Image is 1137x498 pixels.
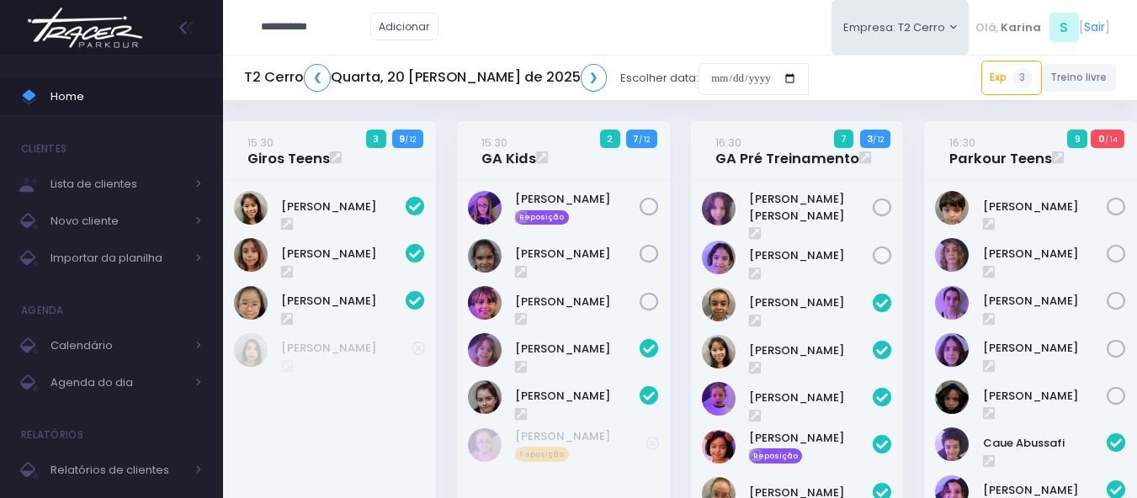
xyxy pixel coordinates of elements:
div: Escolher data: [244,59,809,98]
span: Reposição [749,448,803,464]
a: Caue Abussafi [983,435,1108,452]
small: 15:30 [247,135,274,151]
a: [PERSON_NAME] [749,389,874,406]
img: Antônio Martins Marques [935,191,969,225]
a: [PERSON_NAME] [983,199,1108,215]
a: [PERSON_NAME] [515,341,640,358]
img: Julia Kallas Cohen [702,430,736,464]
a: [PERSON_NAME] [281,199,406,215]
img: Natália Mie Sunami [234,286,268,320]
span: Olá, [975,19,998,36]
a: Exp3 [981,61,1042,94]
strong: 7 [633,132,639,146]
img: Gabriela Arouca [468,191,502,225]
span: Relatórios de clientes [50,459,185,481]
img: Amora vizer cerqueira [468,333,502,367]
a: [PERSON_NAME] [515,191,640,208]
span: 9 [1067,130,1087,148]
span: 3 [1012,68,1033,88]
h4: Clientes [21,132,66,166]
span: Reposição [515,447,569,462]
span: Importar da planilha [50,247,185,269]
strong: 0 [1098,132,1105,146]
h4: Agenda [21,294,64,327]
a: 16:30Parkour Teens [949,134,1052,167]
a: [PERSON_NAME] [983,340,1108,357]
a: Adicionar [370,13,439,40]
a: [PERSON_NAME] [PERSON_NAME] [749,191,874,224]
span: Calendário [50,335,185,357]
h5: T2 Cerro Quarta, 20 [PERSON_NAME] de 2025 [244,64,607,92]
a: ❮ [304,64,331,92]
a: 15:30Giros Teens [247,134,330,167]
img: João Bernardes [935,238,969,272]
a: [PERSON_NAME] [749,247,874,264]
span: 3 [366,130,386,148]
span: Lista de clientes [50,173,185,195]
img: Maria Luísa lana lewin [702,192,736,225]
a: [PERSON_NAME] [983,246,1108,262]
img: Luana Beggs [234,333,268,367]
h4: Relatórios [21,418,83,452]
a: [PERSON_NAME] [983,388,1108,405]
small: 16:30 [715,135,741,151]
a: 15:30GA Kids [481,134,536,167]
a: Treino livre [1042,64,1117,92]
a: [PERSON_NAME] [515,388,640,405]
a: 16:30GA Pré Treinamento [715,134,859,167]
a: [PERSON_NAME] [281,340,412,357]
img: Rafaela Matos [702,241,736,274]
img: Isabella Rodrigues Tavares [702,382,736,416]
span: Home [50,86,202,108]
small: / 12 [873,135,884,145]
img: Isabella Arouca [468,428,502,462]
img: Martina Bertoluci [468,286,502,320]
span: 7 [834,130,854,148]
a: [PERSON_NAME] [515,428,646,445]
img: Marina Winck Arantes [234,238,268,272]
img: Caue Abussafi [935,427,969,461]
a: [PERSON_NAME] [983,293,1108,310]
img: Nina Hakim [935,333,969,367]
span: S [1049,13,1079,42]
span: Reposição [515,210,569,225]
small: / 14 [1105,135,1118,145]
span: 2 [600,130,620,148]
a: [PERSON_NAME] [749,294,874,311]
img: Caroline Pacheco Duarte [702,288,736,321]
a: ❯ [581,64,608,92]
a: [PERSON_NAME] [281,246,406,262]
strong: 3 [867,132,873,146]
span: Agenda do dia [50,372,185,394]
a: [PERSON_NAME] [515,294,640,310]
a: [PERSON_NAME] [515,246,640,262]
div: [ ] [969,8,1116,46]
img: Lívia Stevani Schargel [935,286,969,320]
span: Karina [1001,19,1041,36]
img: Yeshe Idargo Kis [935,380,969,414]
small: / 12 [639,135,650,145]
img: Valentina Relvas Souza [468,380,502,414]
span: Novo cliente [50,210,185,232]
small: 16:30 [949,135,975,151]
a: Sair [1084,19,1105,36]
img: Catharina Morais Ablas [702,335,736,368]
a: [PERSON_NAME] [749,430,874,447]
a: [PERSON_NAME] [281,293,406,310]
img: Catharina Morais Ablas [234,191,268,225]
img: LAURA DA SILVA BORGES [468,239,502,273]
small: / 12 [405,135,416,145]
a: [PERSON_NAME] [749,342,874,359]
strong: 9 [399,132,405,146]
small: 15:30 [481,135,507,151]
